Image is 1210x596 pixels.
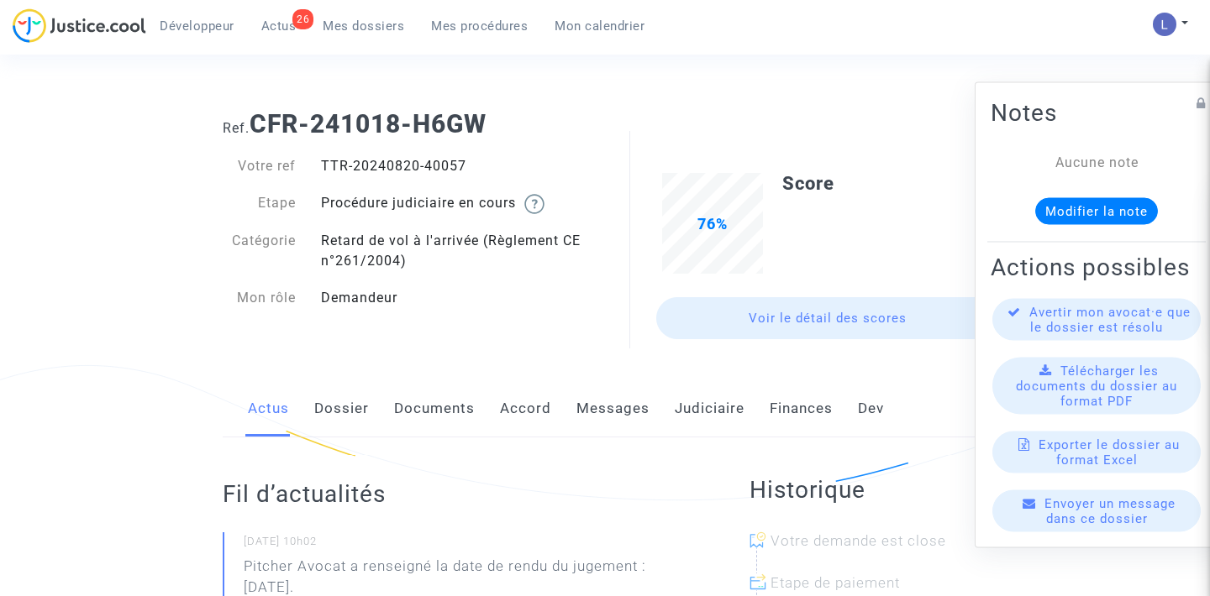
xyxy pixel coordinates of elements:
[431,18,528,34] span: Mes procédures
[1153,13,1176,36] img: AATXAJzI13CaqkJmx-MOQUbNyDE09GJ9dorwRvFSQZdH=s96-c
[656,297,999,339] a: Voir le détail des scores
[1016,363,1177,409] span: Télécharger les documents du dossier au format PDF
[323,18,404,34] span: Mes dossiers
[250,109,487,139] b: CFR-241018-H6GW
[210,231,309,271] div: Catégorie
[782,173,834,194] b: Score
[210,288,309,308] div: Mon rôle
[308,193,605,214] div: Procédure judiciaire en cours
[308,156,605,176] div: TTR-20240820-40057
[1016,153,1177,173] div: Aucune note
[261,18,297,34] span: Actus
[500,381,551,437] a: Accord
[418,13,541,39] a: Mes procédures
[675,381,744,437] a: Judiciaire
[308,288,605,308] div: Demandeur
[394,381,475,437] a: Documents
[146,13,248,39] a: Développeur
[223,120,250,136] span: Ref.
[223,479,682,509] h2: Fil d’actualités
[292,9,313,29] div: 26
[309,13,418,39] a: Mes dossiers
[991,253,1202,282] h2: Actions possibles
[160,18,234,34] span: Développeur
[750,475,988,505] h2: Historique
[771,532,946,549] span: Votre demande est close
[1044,496,1176,526] span: Envoyer un message dans ce dossier
[1039,437,1180,468] span: Exporter le dossier au format Excel
[210,156,309,176] div: Votre ref
[210,193,309,214] div: Etape
[1029,305,1191,335] span: Avertir mon avocat·e que le dossier est résolu
[697,215,728,233] span: 76%
[13,8,146,43] img: jc-logo.svg
[770,381,833,437] a: Finances
[555,18,644,34] span: Mon calendrier
[248,13,310,39] a: 26Actus
[991,98,1202,128] h2: Notes
[308,231,605,271] div: Retard de vol à l'arrivée (Règlement CE n°261/2004)
[524,194,544,214] img: help.svg
[1035,198,1158,225] button: Modifier la note
[541,13,658,39] a: Mon calendrier
[314,381,369,437] a: Dossier
[244,534,682,556] small: [DATE] 10h02
[858,381,884,437] a: Dev
[576,381,650,437] a: Messages
[248,381,289,437] a: Actus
